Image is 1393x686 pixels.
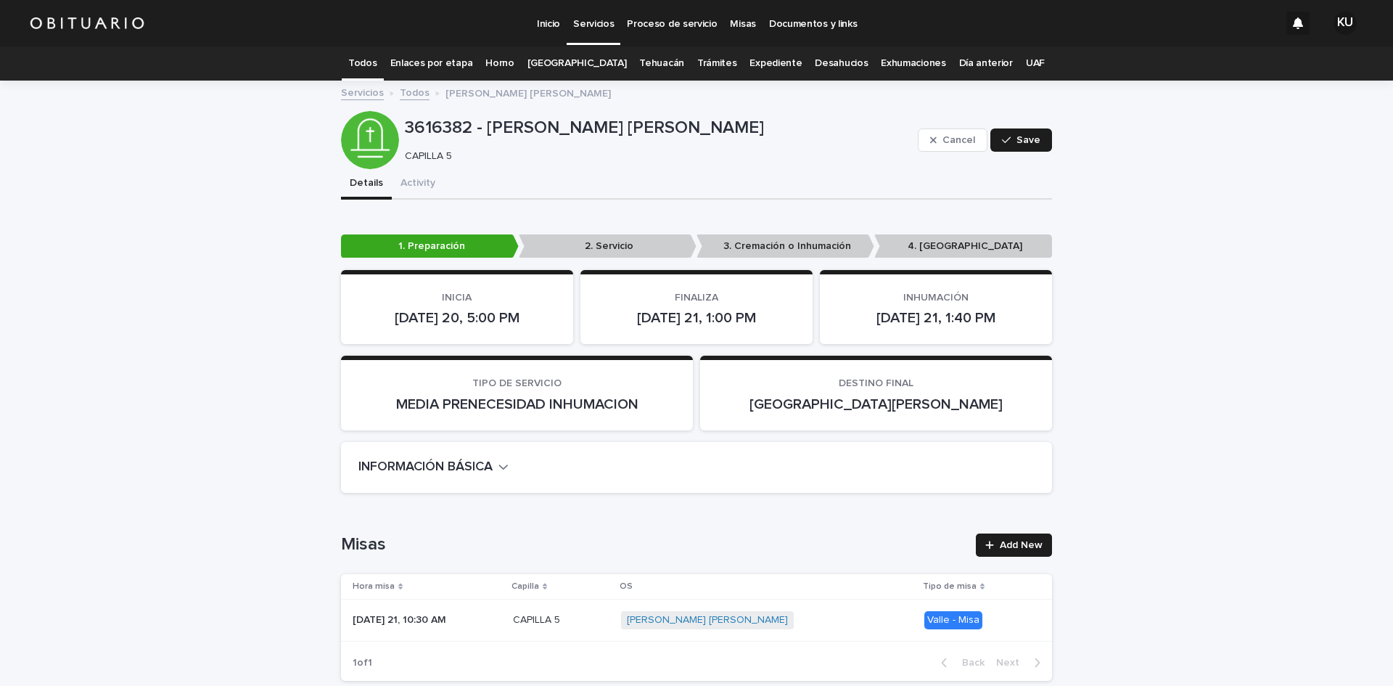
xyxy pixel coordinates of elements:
[341,534,967,555] h1: Misas
[749,46,802,81] a: Expediente
[353,579,395,595] p: Hora misa
[815,46,868,81] a: Desahucios
[639,46,684,81] a: Tehuacán
[696,234,874,258] p: 3. Cremación o Inhumación
[472,378,562,388] span: TIPO DE SERVICIO
[990,656,1052,669] button: Next
[881,46,945,81] a: Exhumaciones
[959,46,1013,81] a: Día anterior
[837,309,1035,327] p: [DATE] 21, 1:40 PM
[511,579,539,595] p: Capilla
[341,600,1052,642] tr: [DATE] 21, 10:30 AM[DATE] 21, 10:30 AM CAPILLA 5CAPILLA 5 [PERSON_NAME] [PERSON_NAME] Valle - Misa
[996,658,1028,668] span: Next
[445,84,611,100] p: [PERSON_NAME] [PERSON_NAME]
[358,309,556,327] p: [DATE] 20, 5:00 PM
[341,234,519,258] p: 1. Preparación
[697,46,737,81] a: Trámites
[485,46,514,81] a: Horno
[874,234,1052,258] p: 4. [GEOGRAPHIC_DATA]
[358,396,675,413] p: MEDIA PRENECESIDAD INHUMACION
[341,83,384,100] a: Servicios
[358,460,493,475] h2: INFORMACIÓN BÁSICA
[1016,135,1040,145] span: Save
[348,46,377,81] a: Todos
[903,293,969,303] span: INHUMACIÓN
[353,611,449,626] p: [DATE] 21, 10:30 AM
[392,169,444,200] button: Activity
[405,150,906,163] p: CAPILLA 5
[442,293,472,303] span: INICIA
[1026,46,1045,81] a: UAF
[358,460,509,475] button: INFORMACIÓN BÁSICA
[341,645,384,681] p: 1 of 1
[390,46,473,81] a: Enlaces por etapa
[620,579,633,595] p: OS
[929,656,990,669] button: Back
[519,234,696,258] p: 2. Servicio
[924,611,982,629] div: Valle - Misa
[718,396,1035,413] p: [GEOGRAPHIC_DATA][PERSON_NAME]
[976,534,1052,557] a: Add New
[918,128,987,152] button: Cancel
[923,579,977,595] p: Tipo de misa
[513,611,563,626] p: CAPILLA 5
[598,309,795,327] p: [DATE] 21, 1:00 PM
[1334,12,1357,35] div: KU
[405,118,912,139] p: 3616382 - [PERSON_NAME] [PERSON_NAME]
[341,169,392,200] button: Details
[527,46,627,81] a: [GEOGRAPHIC_DATA]
[942,135,975,145] span: Cancel
[1000,540,1043,550] span: Add New
[990,128,1052,152] button: Save
[29,9,145,38] img: HUM7g2VNRLqGMmR9WVqf
[839,378,913,388] span: DESTINO FINAL
[627,614,788,626] a: [PERSON_NAME] [PERSON_NAME]
[675,293,718,303] span: FINALIZA
[400,83,430,100] a: Todos
[953,658,985,668] span: Back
